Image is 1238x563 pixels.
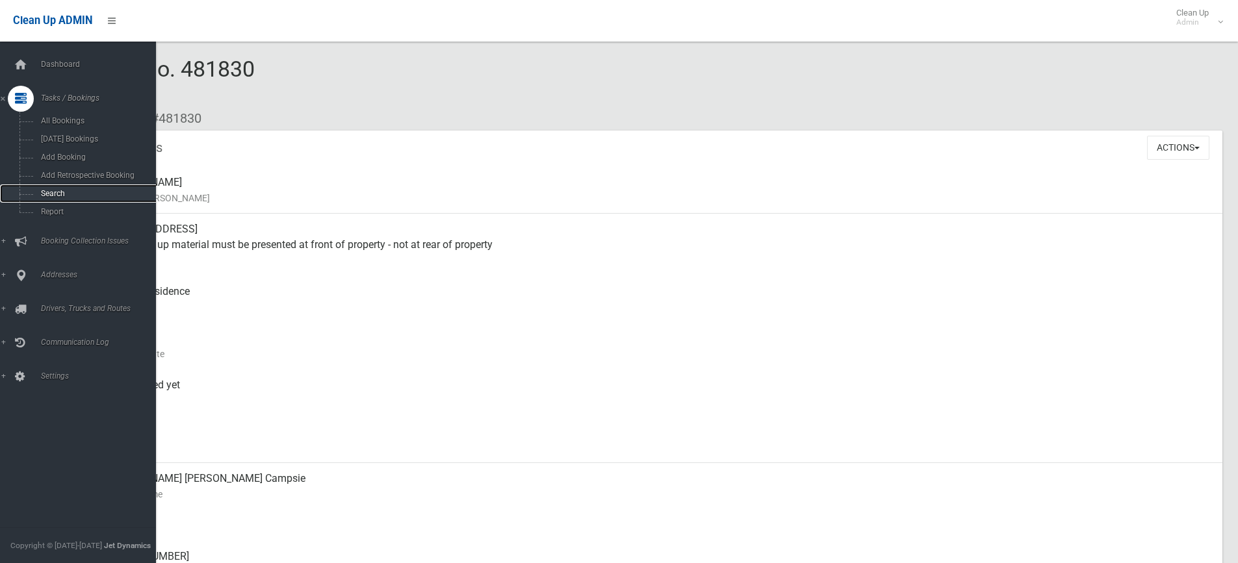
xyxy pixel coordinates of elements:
[1170,8,1222,27] span: Clean Up
[104,369,1212,416] div: Not collected yet
[104,486,1212,502] small: Contact Name
[104,440,1212,455] small: Zone
[37,153,155,162] span: Add Booking
[37,189,155,198] span: Search
[37,270,166,279] span: Addresses
[37,338,166,347] span: Communication Log
[1147,136,1209,160] button: Actions
[37,60,166,69] span: Dashboard
[104,541,151,550] strong: Jet Dynamics
[57,56,255,106] span: Booking No. 481830
[104,518,1212,533] small: Mobile
[104,214,1212,276] div: [STREET_ADDRESS] Clean up material must be presented at front of property - not at rear of property
[104,393,1212,408] small: Collected At
[104,416,1212,463] div: [DATE]
[37,171,155,180] span: Add Retrospective Booking
[37,236,166,245] span: Booking Collection Issues
[104,276,1212,323] div: Front of Residence
[104,167,1212,214] div: [PERSON_NAME]
[104,463,1212,510] div: [PERSON_NAME] [PERSON_NAME] Campsie
[1176,18,1209,27] small: Admin
[37,207,155,216] span: Report
[142,106,201,131] li: #481830
[37,371,166,381] span: Settings
[104,299,1212,315] small: Pickup Point
[37,134,155,144] span: [DATE] Bookings
[104,253,1212,268] small: Address
[104,190,1212,206] small: Name of [PERSON_NAME]
[37,304,166,313] span: Drivers, Trucks and Routes
[13,14,92,27] span: Clean Up ADMIN
[37,94,166,103] span: Tasks / Bookings
[37,116,155,125] span: All Bookings
[10,541,102,550] span: Copyright © [DATE]-[DATE]
[104,346,1212,362] small: Collection Date
[104,323,1212,369] div: [DATE]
